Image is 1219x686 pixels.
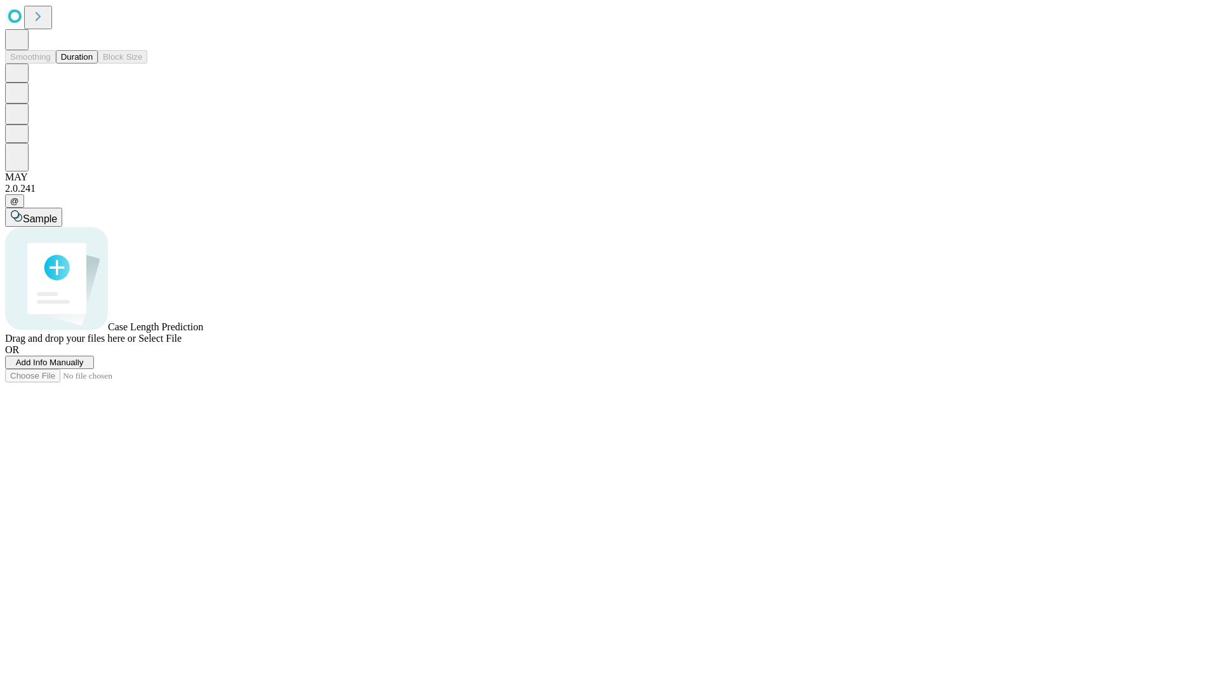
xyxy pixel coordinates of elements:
[23,213,57,224] span: Sample
[10,196,19,206] span: @
[138,333,182,344] span: Select File
[5,356,94,369] button: Add Info Manually
[16,358,84,367] span: Add Info Manually
[56,50,98,64] button: Duration
[5,333,136,344] span: Drag and drop your files here or
[108,321,203,332] span: Case Length Prediction
[5,208,62,227] button: Sample
[5,344,19,355] span: OR
[5,194,24,208] button: @
[5,183,1214,194] div: 2.0.241
[98,50,147,64] button: Block Size
[5,171,1214,183] div: MAY
[5,50,56,64] button: Smoothing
